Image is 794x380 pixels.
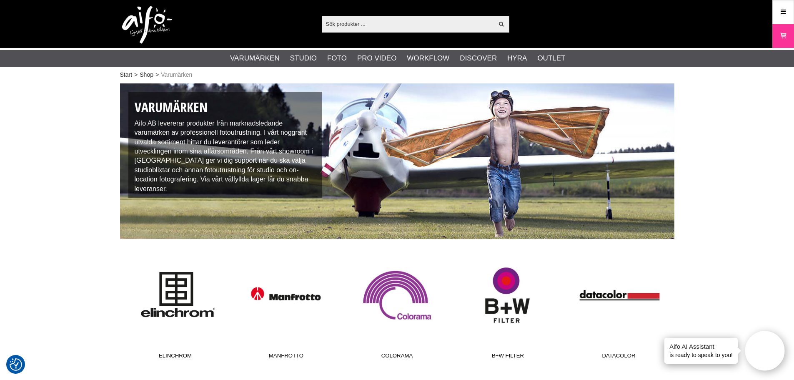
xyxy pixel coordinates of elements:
a: Manfrotto [231,250,342,363]
a: Datacolor [564,250,674,363]
a: Shop [140,70,153,79]
span: Elinchrom [120,352,231,363]
a: Start [120,70,133,79]
div: is ready to speak to you! [664,338,738,364]
a: Foto [327,53,347,64]
a: Hyra [507,53,527,64]
a: Pro Video [357,53,396,64]
input: Sök produkter ... [322,18,494,30]
span: > [155,70,159,79]
a: Outlet [537,53,565,64]
a: Varumärken [230,53,280,64]
span: Manfrotto [231,352,342,363]
h1: Varumärken [135,98,316,117]
span: B+W Filter [453,352,564,363]
img: Revisit consent button [10,358,22,371]
a: Workflow [407,53,449,64]
span: > [134,70,138,79]
a: Colorama [342,250,453,363]
img: Aifo Varumärken / About us [120,83,674,239]
button: Samtyckesinställningar [10,357,22,372]
h4: Aifo AI Assistant [669,342,733,351]
a: B+W Filter [453,250,564,363]
a: Discover [460,53,497,64]
a: Elinchrom [120,250,231,363]
div: Aifo AB levererar produkter från marknadsledande varumärken av professionell fotoutrustning. I vå... [128,92,323,198]
span: Datacolor [564,352,674,363]
span: Colorama [342,352,453,363]
span: Varumärken [161,70,192,79]
a: Studio [290,53,317,64]
img: logo.png [122,6,172,44]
